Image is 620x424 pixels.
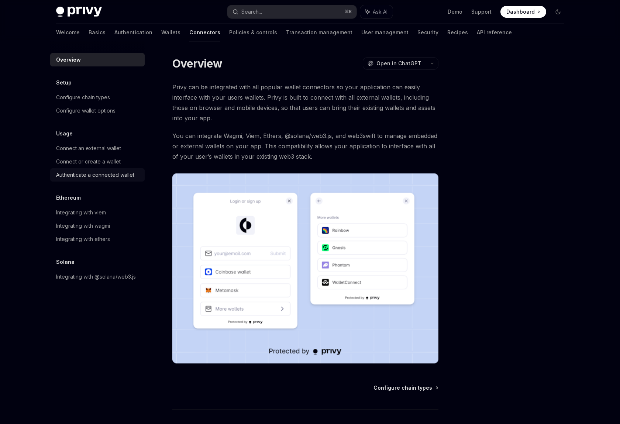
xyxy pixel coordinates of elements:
div: Connect or create a wallet [56,157,121,166]
a: Policies & controls [229,24,277,41]
span: Configure chain types [373,384,432,392]
a: Configure chain types [373,384,438,392]
a: Demo [448,8,462,15]
div: Overview [56,55,81,64]
a: Security [417,24,438,41]
a: Integrating with wagmi [50,219,145,232]
div: Connect an external wallet [56,144,121,153]
span: Open in ChatGPT [376,60,421,67]
button: Search...⌘K [227,5,356,18]
span: Privy can be integrated with all popular wallet connectors so your application can easily interfa... [172,82,438,123]
h5: Solana [56,258,75,266]
a: Recipes [447,24,468,41]
a: Welcome [56,24,80,41]
a: Configure wallet options [50,104,145,117]
span: ⌘ K [344,9,352,15]
a: Integrating with viem [50,206,145,219]
h5: Usage [56,129,73,138]
a: Transaction management [286,24,352,41]
h1: Overview [172,57,222,70]
a: Integrating with @solana/web3.js [50,270,145,283]
a: Authentication [114,24,152,41]
button: Open in ChatGPT [363,57,426,70]
button: Toggle dark mode [552,6,564,18]
div: Integrating with viem [56,208,106,217]
a: Configure chain types [50,91,145,104]
img: Connectors3 [172,173,438,363]
div: Configure chain types [56,93,110,102]
div: Integrating with ethers [56,235,110,244]
a: Dashboard [500,6,546,18]
div: Configure wallet options [56,106,116,115]
img: dark logo [56,7,102,17]
span: You can integrate Wagmi, Viem, Ethers, @solana/web3.js, and web3swift to manage embedded or exter... [172,131,438,162]
div: Integrating with wagmi [56,221,110,230]
div: Integrating with @solana/web3.js [56,272,136,281]
span: Ask AI [373,8,387,15]
a: Integrating with ethers [50,232,145,246]
a: Support [471,8,492,15]
a: API reference [477,24,512,41]
a: Wallets [161,24,180,41]
a: Connectors [189,24,220,41]
div: Authenticate a connected wallet [56,170,134,179]
button: Ask AI [360,5,393,18]
a: Overview [50,53,145,66]
div: Search... [241,7,262,16]
a: Basics [89,24,106,41]
a: Authenticate a connected wallet [50,168,145,182]
a: User management [361,24,409,41]
a: Connect an external wallet [50,142,145,155]
a: Connect or create a wallet [50,155,145,168]
h5: Ethereum [56,193,81,202]
h5: Setup [56,78,72,87]
span: Dashboard [506,8,535,15]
